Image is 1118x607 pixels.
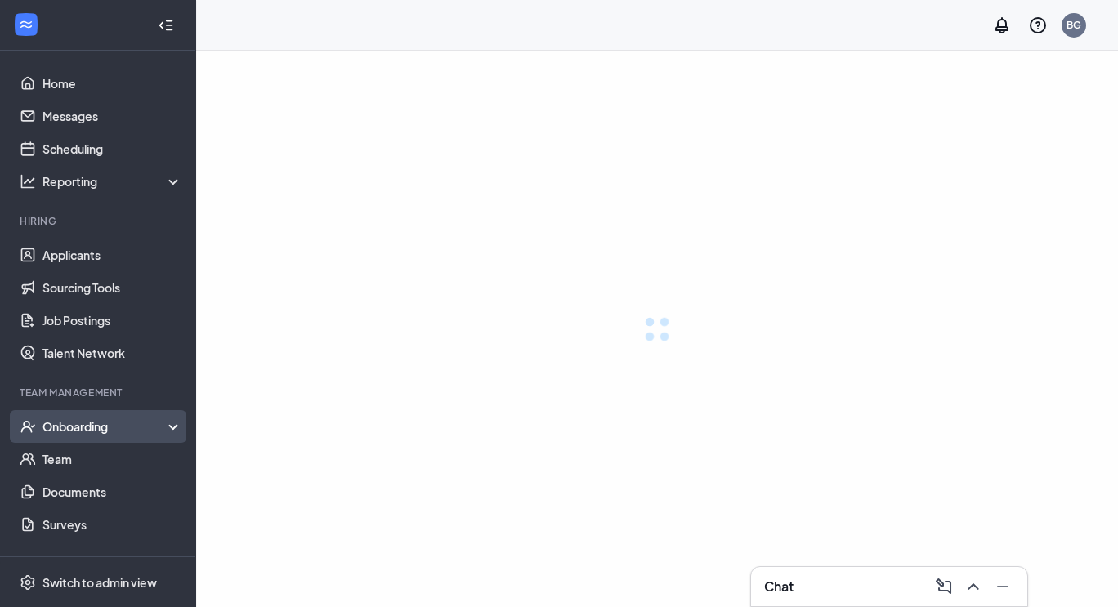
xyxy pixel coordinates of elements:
div: Switch to admin view [42,574,157,591]
div: BG [1067,18,1081,32]
a: Scheduling [42,132,182,165]
svg: QuestionInfo [1028,16,1048,35]
a: Messages [42,100,182,132]
button: Minimize [988,574,1014,600]
svg: UserCheck [20,418,36,435]
a: Team [42,443,182,475]
svg: Notifications [992,16,1012,35]
svg: ChevronUp [964,577,983,596]
div: Onboarding [42,418,183,435]
svg: ComposeMessage [934,577,954,596]
div: Hiring [20,214,179,228]
div: Reporting [42,173,183,190]
a: Talent Network [42,337,182,369]
h3: Chat [764,578,794,596]
a: Surveys [42,508,182,541]
svg: Collapse [158,17,174,33]
a: Documents [42,475,182,508]
button: ChevronUp [959,574,985,600]
a: Home [42,67,182,100]
a: Sourcing Tools [42,271,182,304]
div: Team Management [20,386,179,399]
svg: Settings [20,574,36,591]
a: Job Postings [42,304,182,337]
a: Applicants [42,239,182,271]
svg: Analysis [20,173,36,190]
button: ComposeMessage [929,574,955,600]
svg: WorkstreamLogo [18,16,34,33]
svg: Minimize [993,577,1013,596]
